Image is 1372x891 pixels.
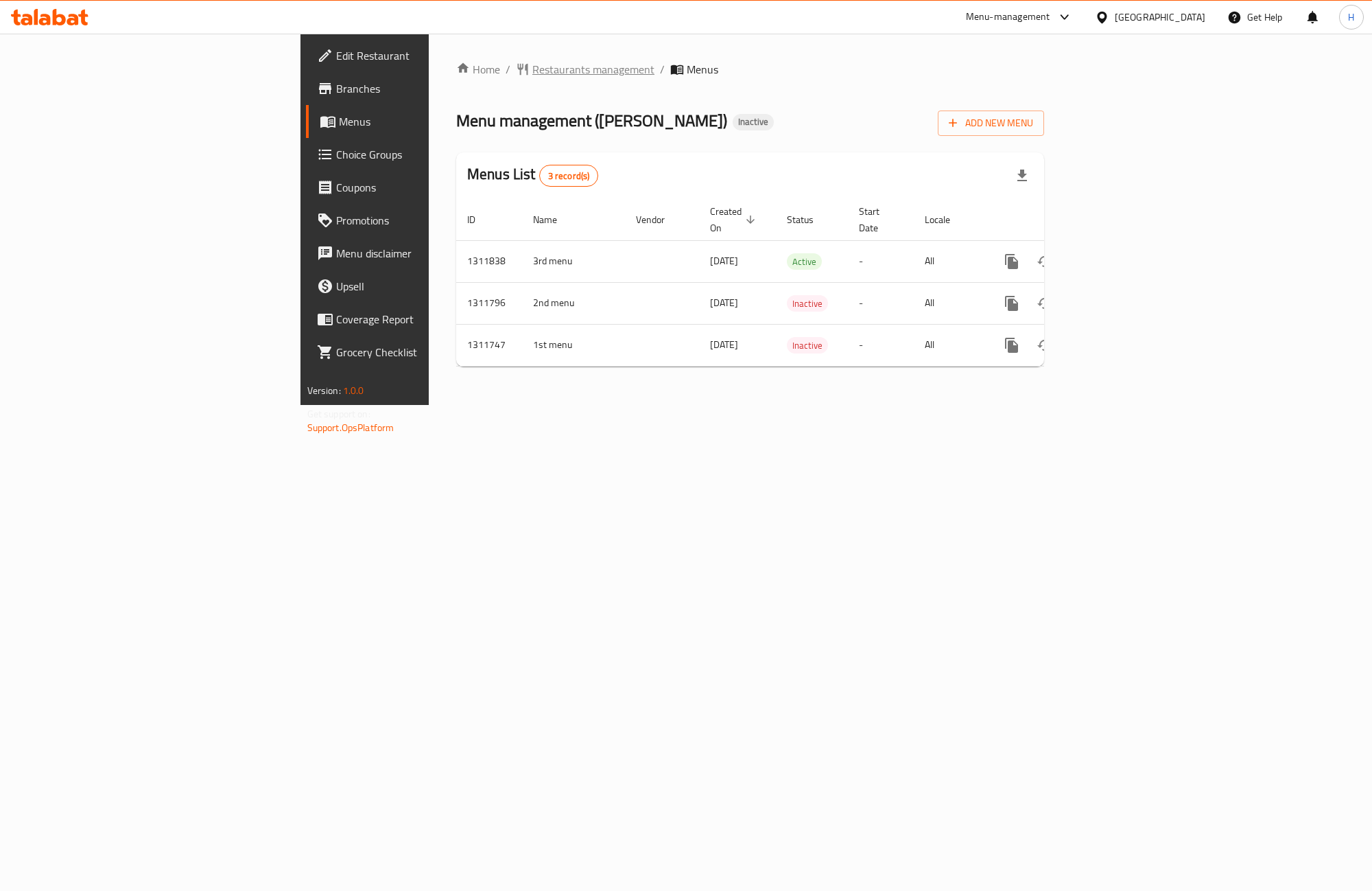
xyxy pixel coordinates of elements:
span: Menus [339,113,519,130]
button: more [995,245,1028,278]
button: more [995,329,1028,362]
td: All [914,324,984,366]
div: Inactive [733,114,774,130]
button: Change Status [1028,287,1061,320]
span: Active [787,254,822,270]
a: Choice Groups [306,138,530,171]
td: - [848,240,914,282]
a: Support.OpsPlatform [307,419,394,437]
td: - [848,282,914,324]
span: Start Date [859,203,897,236]
span: Coverage Report [336,311,519,327]
button: more [995,287,1028,320]
div: Inactive [787,295,828,312]
h2: Menus List [467,164,598,187]
span: Inactive [787,338,828,354]
div: [GEOGRAPHIC_DATA] [1115,10,1205,25]
span: Inactive [733,116,774,128]
a: Grocery Checklist [306,336,530,369]
td: 3rd menu [522,240,625,282]
span: Grocery Checklist [336,344,519,360]
a: Promotions [306,204,530,237]
span: [DATE] [710,336,738,354]
a: Restaurants management [516,61,654,78]
span: 3 record(s) [540,170,598,183]
span: Add New Menu [949,115,1033,132]
a: Upsell [306,270,530,303]
span: Branches [336,80,519,97]
span: Upsell [336,278,519,294]
td: - [848,324,914,366]
span: Menus [687,61,718,78]
a: Coupons [306,171,530,204]
div: Menu-management [966,9,1050,25]
li: / [660,61,665,78]
a: Edit Restaurant [306,39,530,72]
span: Menu management ( [PERSON_NAME] ) [456,105,727,136]
span: Status [787,211,831,228]
span: Locale [925,211,968,228]
span: [DATE] [710,294,738,312]
span: Vendor [636,211,683,228]
span: Promotions [336,212,519,229]
span: Restaurants management [532,61,654,78]
span: Choice Groups [336,146,519,163]
span: 1.0.0 [343,382,364,400]
td: 2nd menu [522,282,625,324]
div: Inactive [787,337,828,354]
span: Get support on: [307,405,370,423]
span: ID [467,211,493,228]
a: Menu disclaimer [306,237,530,270]
button: Add New Menu [938,111,1044,136]
td: All [914,282,984,324]
a: Branches [306,72,530,105]
a: Coverage Report [306,303,530,336]
a: Menus [306,105,530,138]
nav: breadcrumb [456,61,1044,78]
th: Actions [984,199,1138,241]
span: Menu disclaimer [336,245,519,262]
span: Name [533,211,575,228]
td: All [914,240,984,282]
span: [DATE] [710,252,738,270]
button: Change Status [1028,329,1061,362]
td: 1st menu [522,324,625,366]
span: Coupons [336,179,519,196]
table: enhanced table [456,199,1138,367]
span: Created On [710,203,759,236]
span: Inactive [787,296,828,312]
button: Change Status [1028,245,1061,278]
span: H [1348,10,1354,25]
div: Export file [1006,159,1039,192]
span: Version: [307,382,341,400]
span: Edit Restaurant [336,47,519,64]
div: Total records count [539,165,599,187]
